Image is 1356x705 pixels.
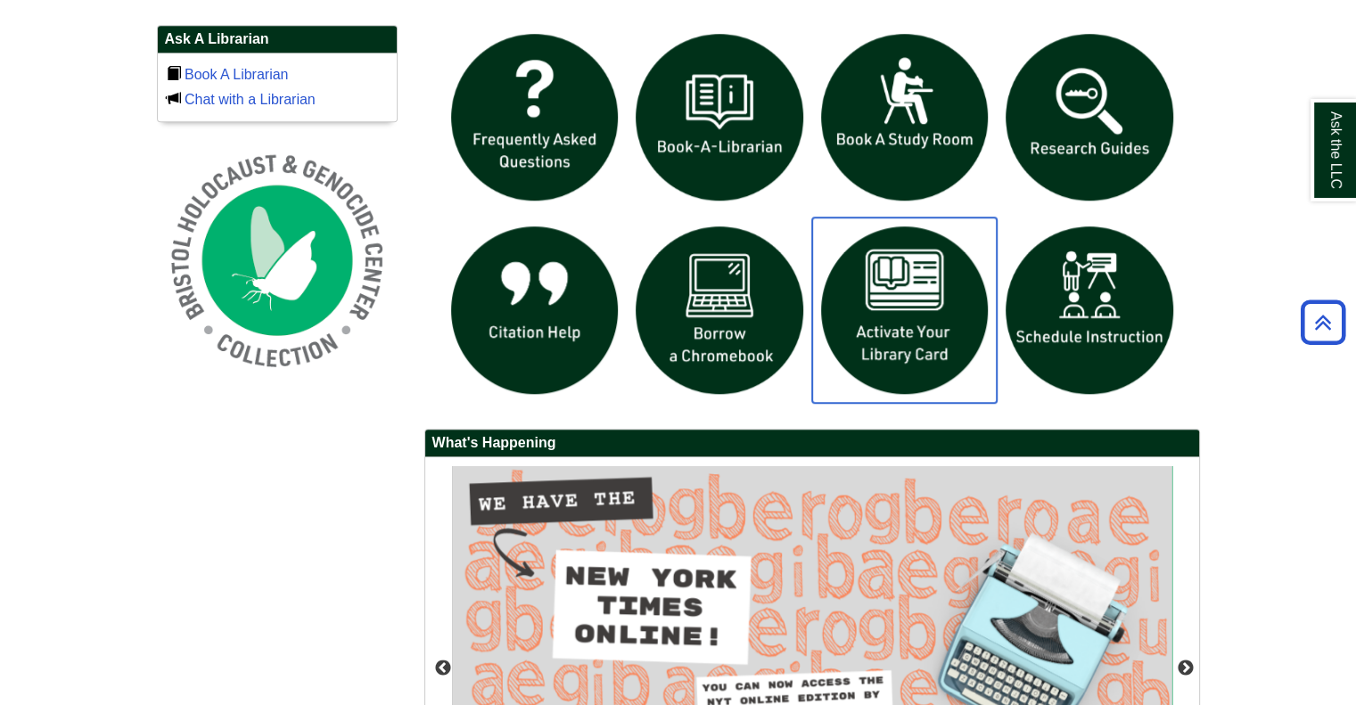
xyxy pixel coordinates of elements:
[442,25,628,210] img: frequently asked questions
[158,26,397,53] h2: Ask A Librarian
[997,217,1182,403] img: For faculty. Schedule Library Instruction icon links to form.
[442,25,1182,411] div: slideshow
[185,67,289,82] a: Book A Librarian
[812,25,998,210] img: book a study room icon links to book a study room web page
[442,217,628,403] img: citation help icon links to citation help guide page
[627,25,812,210] img: Book a Librarian icon links to book a librarian web page
[1294,310,1352,334] a: Back to Top
[425,430,1199,457] h2: What's Happening
[434,660,452,677] button: Previous
[185,92,316,107] a: Chat with a Librarian
[812,217,998,403] img: activate Library Card icon links to form to activate student ID into library card
[1177,660,1195,677] button: Next
[627,217,812,403] img: Borrow a chromebook icon links to the borrow a chromebook web page
[157,140,398,381] img: Holocaust and Genocide Collection
[997,25,1182,210] img: Research Guides icon links to research guides web page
